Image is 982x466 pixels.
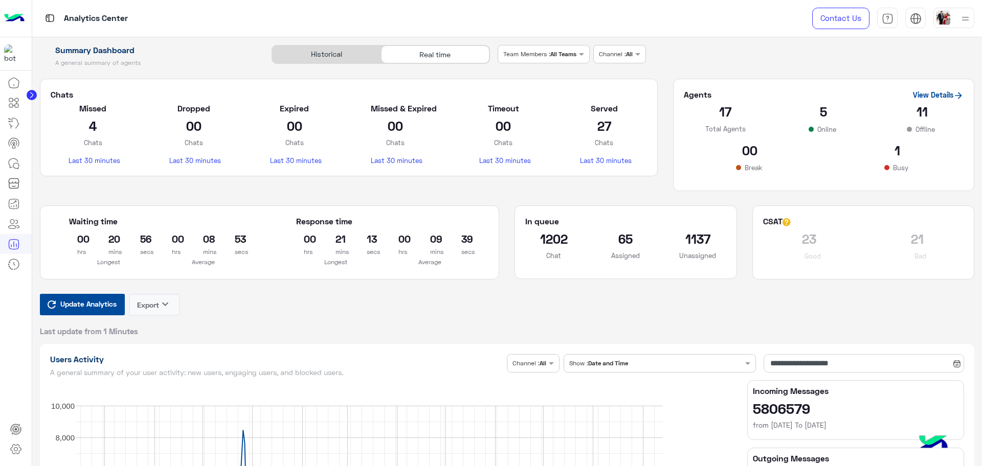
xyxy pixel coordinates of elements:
h5: Agents [684,89,711,100]
p: Good [802,251,823,261]
h5: Outgoing Messages [753,453,958,463]
h5: A general summary of your user activity: new users, engaging users, and blocked users. [50,368,503,377]
h2: 20 [108,230,109,247]
div: Historical [272,45,381,63]
p: Chats [69,137,117,148]
h5: Incoming Messages [753,386,958,396]
p: Bad [912,251,928,261]
i: keyboard_arrow_down [159,298,171,310]
p: Analytics Center [64,12,128,26]
button: Update Analytics [40,294,125,315]
h5: Dropped [169,103,218,113]
p: hrs [398,247,399,257]
h2: 65 [597,230,654,247]
h2: 00 [479,118,528,134]
p: Break [743,162,764,173]
p: Chats [169,137,218,148]
h5: Chats [51,89,647,100]
h5: A general summary of agents [40,59,260,67]
p: Last 30 minutes [69,155,117,166]
h2: 4 [69,118,117,134]
h2: 21 [871,230,964,247]
img: Logo [4,8,25,29]
img: tab [882,13,894,25]
h6: from [DATE] To [DATE] [753,420,958,430]
h2: 21 [336,230,336,247]
p: Last 30 minutes [479,155,528,166]
p: Average [164,257,243,267]
p: Busy [891,162,910,173]
a: tab [877,8,898,29]
span: Last update from 1 Minutes [40,326,138,336]
p: Unassigned [669,250,726,261]
p: Last 30 minutes [371,155,419,166]
b: All [626,50,633,58]
p: secs [140,247,141,257]
h5: Response time [296,216,352,226]
p: mins [108,247,109,257]
h2: 17 [684,103,767,120]
button: Exportkeyboard_arrow_down [129,294,180,316]
h1: Users Activity [50,354,503,364]
img: tab [910,13,922,25]
text: 10,000 [51,402,75,410]
h2: 00 [371,118,419,134]
h2: 5806579 [753,400,958,416]
text: 8,000 [55,433,75,442]
p: Chats [371,137,419,148]
h5: Missed & Expired [371,103,419,113]
p: Chats [580,137,629,148]
h5: Missed [69,103,117,113]
h5: Expired [270,103,319,113]
p: Chat [525,250,582,261]
h2: 00 [77,230,78,247]
img: userImage [936,10,950,25]
p: Last 30 minutes [270,155,319,166]
p: Last 30 minutes [580,155,629,166]
h2: 00 [270,118,319,134]
h5: Timeout [479,103,528,113]
p: mins [336,247,336,257]
span: Update Analytics [58,297,119,311]
h5: CSAT [763,216,791,226]
h2: 27 [580,118,629,134]
p: Average [391,257,470,267]
h2: 39 [461,230,462,247]
p: secs [461,247,462,257]
h2: 23 [763,230,856,247]
p: Longest [69,257,148,267]
a: Contact Us [812,8,869,29]
h2: 00 [169,118,218,134]
img: profile [959,12,972,25]
h2: 00 [398,230,399,247]
p: Offline [913,124,937,134]
h2: 1137 [669,230,726,247]
h5: Waiting time [69,216,242,226]
h2: 56 [140,230,141,247]
h2: 1202 [525,230,582,247]
img: 1403182699927242 [4,44,23,63]
h2: 11 [881,103,964,120]
img: tab [43,12,56,25]
a: View Details [913,90,964,99]
b: All Teams [550,50,576,58]
p: Online [815,124,838,134]
h2: 1 [831,142,964,158]
div: Real time [381,45,489,63]
h2: 5 [782,103,865,120]
p: Last 30 minutes [169,155,218,166]
h5: In queue [525,216,559,226]
p: Chats [479,137,528,148]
